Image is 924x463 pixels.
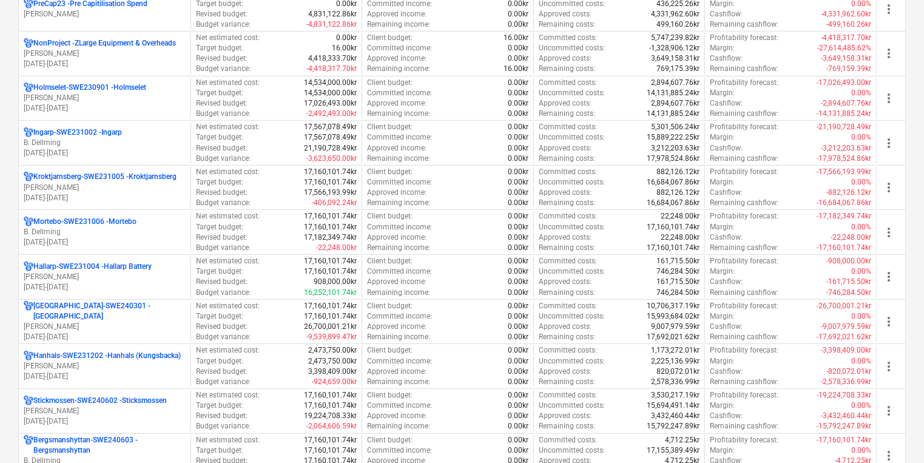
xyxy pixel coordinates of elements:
p: 0.00kr [508,122,528,132]
p: 21,190,728.49kr [304,143,357,154]
p: Budget variance : [196,19,251,30]
p: Budget variance : [196,288,251,298]
p: 0.00kr [508,322,528,332]
p: Revised budget : [196,322,248,332]
p: Budget variance : [196,64,251,74]
p: 746,284.50kr [656,266,700,277]
p: Remaining costs : [539,109,595,119]
div: Kroktjarnsberg-SWE231005 -Kroktjarnsberg[PERSON_NAME][DATE]-[DATE] [24,172,186,203]
p: Committed income : [367,43,432,53]
p: Approved income : [367,98,427,109]
p: 882,126.12kr [656,188,700,198]
p: 16.00kr [504,64,528,74]
p: Profitability forecast : [710,256,778,266]
p: Committed costs : [539,78,597,88]
p: Approved costs : [539,188,592,198]
p: Approved costs : [539,232,592,243]
p: -406,092.24kr [312,198,357,208]
p: 17,160,101.74kr [304,311,357,322]
p: Hanhals-SWE231202 - Hanhals (Kungsbacka) [33,351,181,361]
p: Approved income : [367,143,427,154]
p: Cashflow : [710,143,743,154]
p: -27,614,485.62% [817,43,871,53]
p: 14,534,000.00kr [304,78,357,88]
p: 0.00kr [508,78,528,88]
p: -26,700,001.21kr [817,301,871,311]
p: [PERSON_NAME] [24,49,186,59]
p: Uncommitted costs : [539,177,605,188]
p: 14,131,885.24kr [647,109,700,119]
p: Client budget : [367,33,413,43]
p: -4,331,962.60kr [821,9,871,19]
p: Remaining costs : [539,288,595,298]
span: more_vert [882,359,896,374]
p: Profitability forecast : [710,167,778,177]
p: Approved income : [367,277,427,287]
p: -4,418,317.70kr [821,33,871,43]
p: Profitability forecast : [710,122,778,132]
p: [GEOGRAPHIC_DATA]-SWE240301 - [GEOGRAPHIC_DATA] [33,301,186,322]
p: 16.00kr [504,33,528,43]
p: 0.00kr [508,9,528,19]
p: 17,182,349.74kr [304,232,357,243]
p: -3,212,203.63kr [821,143,871,154]
p: Committed income : [367,266,432,277]
p: Profitability forecast : [710,78,778,88]
p: 0.00kr [508,167,528,177]
p: Net estimated cost : [196,211,260,221]
p: -14,131,885.24kr [817,109,871,119]
p: Target budget : [196,311,243,322]
p: Remaining income : [367,109,430,119]
p: Target budget : [196,88,243,98]
p: Revised budget : [196,9,248,19]
p: Net estimated cost : [196,78,260,88]
p: -22,248.00kr [831,232,871,243]
p: [DATE] - [DATE] [24,332,186,342]
p: Net estimated cost : [196,256,260,266]
p: Holmselet-SWE230901 - Holmselet [33,83,146,93]
p: Target budget : [196,43,243,53]
p: Revised budget : [196,53,248,64]
p: -769,159.39kr [826,64,871,74]
p: 14,131,885.24kr [647,88,700,98]
p: 0.00% [851,311,871,322]
p: Remaining cashflow : [710,198,778,208]
p: 0.00kr [508,53,528,64]
p: Committed costs : [539,256,597,266]
p: Approved costs : [539,143,592,154]
p: Margin : [710,222,735,232]
p: Revised budget : [196,143,248,154]
p: Hallarp-SWE231004 - Hallarp Battery [33,262,152,272]
div: Mortebo-SWE231006 -MorteboB. Dellming[DATE]-[DATE] [24,217,186,248]
p: 17,026,493.00kr [304,98,357,109]
p: [DATE] - [DATE] [24,282,186,292]
p: Client budget : [367,122,413,132]
p: Remaining costs : [539,154,595,164]
p: Uncommitted costs : [539,222,605,232]
p: 5,747,239.82kr [651,33,700,43]
p: Uncommitted costs : [539,88,605,98]
p: Client budget : [367,167,413,177]
p: Remaining income : [367,64,430,74]
div: Project has multi currencies enabled [24,301,33,322]
p: 17,160,101.74kr [304,211,357,221]
p: 4,418,333.70kr [308,53,357,64]
p: Approved costs : [539,98,592,109]
p: [PERSON_NAME] [24,361,186,371]
p: 10,706,317.19kr [647,301,700,311]
p: Cashflow : [710,277,743,287]
span: more_vert [882,225,896,240]
p: 15,993,684.02kr [647,311,700,322]
p: Margin : [710,311,735,322]
p: Committed costs : [539,301,597,311]
p: 17,978,524.86kr [647,154,700,164]
p: 0.00% [851,222,871,232]
p: Remaining income : [367,154,430,164]
p: Remaining costs : [539,19,595,30]
p: -17,182,349.74kr [817,211,871,221]
p: Remaining costs : [539,243,595,253]
p: Profitability forecast : [710,33,778,43]
p: [DATE] - [DATE] [24,148,186,158]
p: 0.00kr [508,277,528,287]
span: more_vert [882,91,896,106]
